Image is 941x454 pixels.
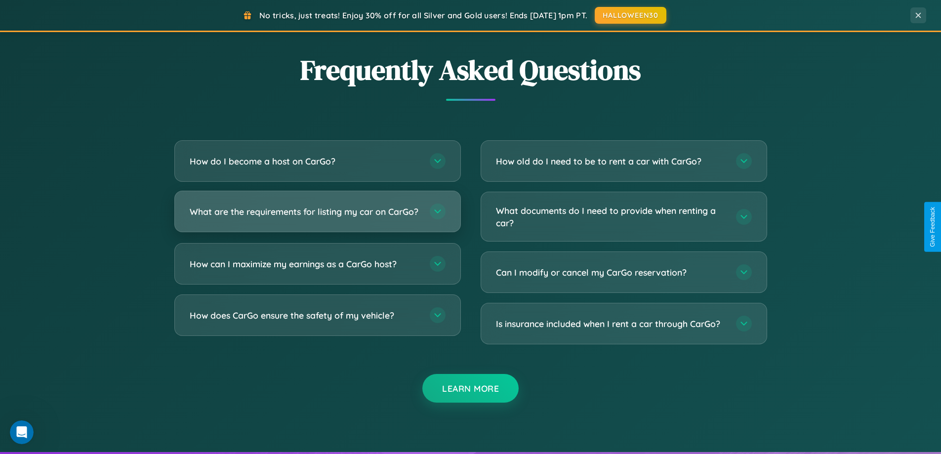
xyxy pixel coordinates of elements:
div: Give Feedback [929,207,936,247]
h3: What are the requirements for listing my car on CarGo? [190,206,420,218]
h2: Frequently Asked Questions [174,51,767,89]
h3: How does CarGo ensure the safety of my vehicle? [190,309,420,322]
h3: How can I maximize my earnings as a CarGo host? [190,258,420,270]
button: HALLOWEEN30 [595,7,666,24]
h3: Can I modify or cancel my CarGo reservation? [496,266,726,279]
h3: How do I become a host on CarGo? [190,155,420,167]
iframe: Intercom live chat [10,420,34,444]
button: Learn More [422,374,519,403]
h3: What documents do I need to provide when renting a car? [496,205,726,229]
h3: How old do I need to be to rent a car with CarGo? [496,155,726,167]
h3: Is insurance included when I rent a car through CarGo? [496,318,726,330]
span: No tricks, just treats! Enjoy 30% off for all Silver and Gold users! Ends [DATE] 1pm PT. [259,10,587,20]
